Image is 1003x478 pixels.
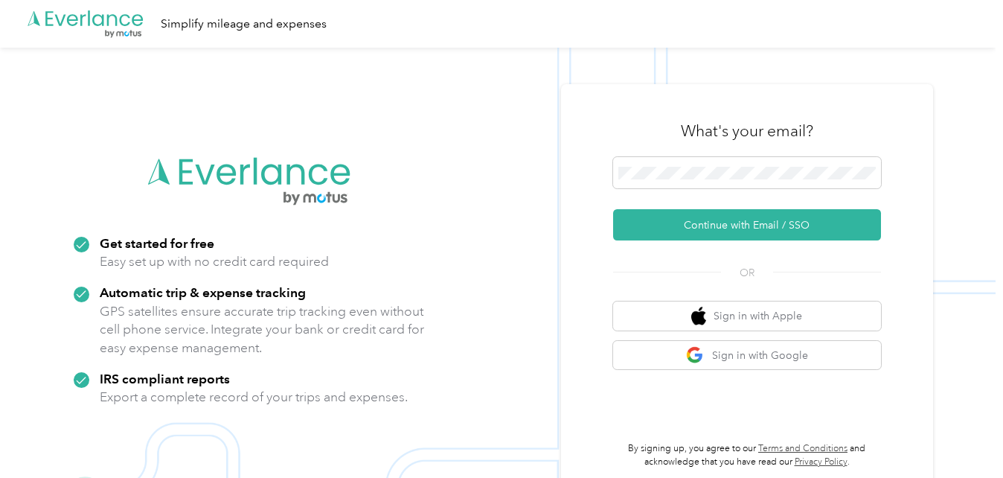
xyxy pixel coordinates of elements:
[613,209,881,240] button: Continue with Email / SSO
[613,442,881,468] p: By signing up, you agree to our and acknowledge that you have read our .
[686,346,705,365] img: google logo
[100,235,214,251] strong: Get started for free
[691,307,706,325] img: apple logo
[100,252,329,271] p: Easy set up with no credit card required
[613,302,881,331] button: apple logoSign in with Apple
[100,371,230,386] strong: IRS compliant reports
[721,265,773,281] span: OR
[613,341,881,370] button: google logoSign in with Google
[758,443,847,454] a: Terms and Conditions
[681,121,813,141] h3: What's your email?
[100,284,306,300] strong: Automatic trip & expense tracking
[100,302,425,357] p: GPS satellites ensure accurate trip tracking even without cell phone service. Integrate your bank...
[161,15,327,34] div: Simplify mileage and expenses
[100,388,408,407] p: Export a complete record of your trips and expenses.
[795,456,847,468] a: Privacy Policy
